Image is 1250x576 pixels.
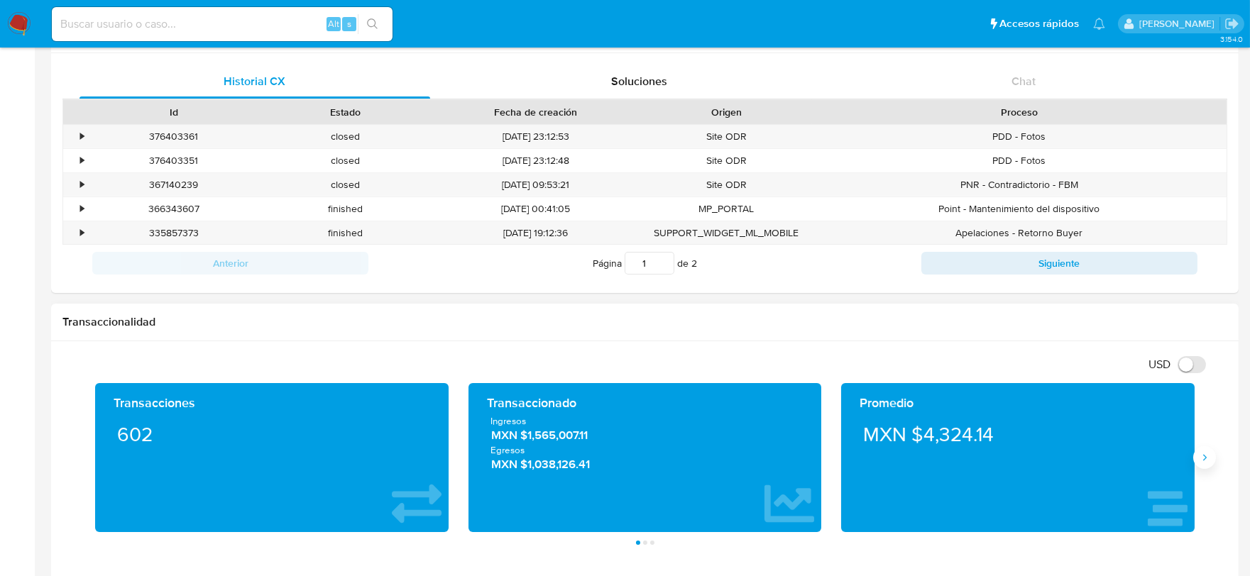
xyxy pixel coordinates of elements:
[80,202,84,216] div: •
[640,149,812,172] div: Site ODR
[431,221,640,245] div: [DATE] 19:12:36
[812,173,1227,196] div: PNR - Contradictorio - FBM
[812,197,1227,221] div: Point - Mantenimiento del dispositivo
[260,149,432,172] div: closed
[358,14,387,34] button: search-icon
[640,125,812,148] div: Site ODR
[812,221,1227,245] div: Apelaciones - Retorno Buyer
[812,125,1227,148] div: PDD - Fotos
[640,173,812,196] div: Site ODR
[52,15,393,33] input: Buscar usuario o caso...
[88,173,260,196] div: 367140239
[1139,17,1219,31] p: dalia.goicochea@mercadolibre.com.mx
[88,197,260,221] div: 366343607
[1224,16,1239,31] a: Salir
[822,105,1217,119] div: Proceso
[611,73,667,89] span: Soluciones
[650,105,802,119] div: Origen
[62,315,1227,329] h1: Transaccionalidad
[260,173,432,196] div: closed
[691,256,697,270] span: 2
[431,149,640,172] div: [DATE] 23:12:48
[88,149,260,172] div: 376403351
[431,173,640,196] div: [DATE] 09:53:21
[1093,18,1105,30] a: Notificaciones
[80,154,84,167] div: •
[441,105,630,119] div: Fecha de creación
[812,149,1227,172] div: PDD - Fotos
[1011,73,1036,89] span: Chat
[88,221,260,245] div: 335857373
[260,125,432,148] div: closed
[328,17,339,31] span: Alt
[88,125,260,148] div: 376403361
[347,17,351,31] span: s
[431,197,640,221] div: [DATE] 00:41:05
[92,252,368,275] button: Anterior
[98,105,250,119] div: Id
[224,73,285,89] span: Historial CX
[80,130,84,143] div: •
[260,221,432,245] div: finished
[431,125,640,148] div: [DATE] 23:12:53
[640,197,812,221] div: MP_PORTAL
[270,105,422,119] div: Estado
[640,221,812,245] div: SUPPORT_WIDGET_ML_MOBILE
[999,16,1079,31] span: Accesos rápidos
[80,226,84,240] div: •
[1220,33,1243,45] span: 3.154.0
[260,197,432,221] div: finished
[593,252,697,275] span: Página de
[921,252,1197,275] button: Siguiente
[80,178,84,192] div: •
